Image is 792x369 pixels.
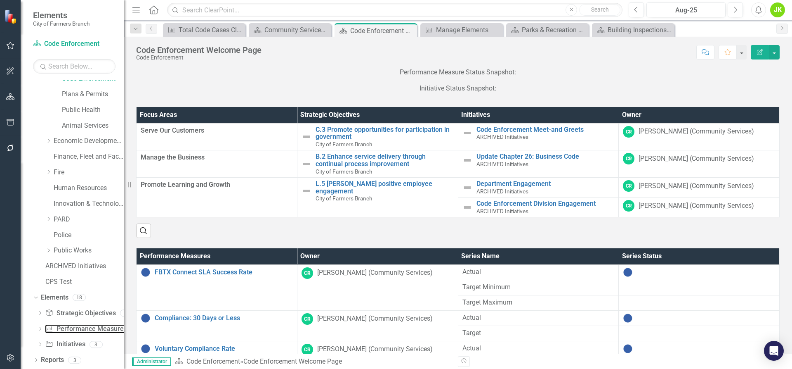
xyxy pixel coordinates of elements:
a: Voluntary Compliance Rate [155,345,293,352]
div: » [175,357,452,367]
span: Actual [462,344,615,353]
span: City of Farmers Branch [316,141,372,148]
div: [PERSON_NAME] (Community Services) [639,127,754,136]
input: Search ClearPoint... [167,3,622,17]
div: Aug-25 [649,5,723,15]
a: Building Inspections Welcome Page [594,25,672,35]
div: CR [302,313,313,325]
button: JK [770,2,785,17]
span: Manage the Business [141,153,293,162]
span: Administrator [132,357,171,366]
span: City of Farmers Branch [316,195,372,202]
td: Double-Click to Edit [458,295,619,310]
a: Plans & Permits [62,90,124,99]
a: Elements [41,293,68,302]
a: Human Resources [54,183,124,193]
span: Serve Our Customers [141,126,293,136]
a: C.3 Promote opportunities for participation in government [316,126,454,140]
a: Community Services Welcome Page [251,25,329,35]
td: Double-Click to Edit [458,326,619,341]
img: Not Defined [462,155,472,165]
p: Performance Measure Status Snapshot: [136,68,780,79]
img: Not Defined [302,132,311,142]
img: No Information [623,313,633,323]
div: 3 [68,357,81,364]
a: Public Health [62,105,124,115]
div: Code Enforcement Welcome Page [243,357,342,365]
td: Double-Click to Edit Right Click for Context Menu [458,198,619,217]
span: ARCHIVED Initiatives [476,188,528,195]
td: Double-Click to Edit [619,326,780,341]
a: Economic Development, Tourism & Planning [54,136,124,146]
td: Double-Click to Edit Right Click for Context Menu [137,310,297,341]
input: Search Below... [33,59,115,74]
div: Building Inspections Welcome Page [608,25,672,35]
td: Double-Click to Edit [137,178,297,217]
td: Double-Click to Edit [619,310,780,326]
a: Update Chapter 26: Business Code [476,153,615,160]
div: Community Services Welcome Page [264,25,329,35]
a: CPS Test [45,277,124,287]
div: Parks & Recreation Welcome Page [522,25,587,35]
div: CR [623,126,634,138]
img: No Information [623,267,633,277]
span: Target [462,329,615,338]
div: [PERSON_NAME] (Community Services) [639,154,754,164]
td: Double-Click to Edit [619,280,780,295]
div: CR [302,344,313,355]
div: [PERSON_NAME] (Community Services) [317,345,433,354]
a: Animal Services [62,121,124,131]
a: Initiatives [45,340,85,349]
a: L.5 [PERSON_NAME] positive employee engagement [316,180,454,195]
td: Double-Click to Edit Right Click for Context Menu [297,150,458,178]
a: Fire [54,168,124,177]
span: Target Maximum [462,298,615,307]
button: Aug-25 [646,2,726,17]
div: Total Code Cases Closed [179,25,243,35]
div: Code Enforcement Welcome Page [350,26,415,36]
span: ARCHIVED Initiatives [476,208,528,214]
a: ARCHIVED Initiatives [45,262,124,271]
td: Double-Click to Edit [458,280,619,295]
td: Double-Click to Edit [458,310,619,326]
a: Code Enforcement [186,357,240,365]
div: CR [302,267,313,279]
a: PARD [54,215,124,224]
td: Double-Click to Edit [619,150,780,178]
td: Double-Click to Edit Right Click for Context Menu [458,123,619,150]
a: Code Enforcement Division Engagement [476,200,615,207]
td: Double-Click to Edit [297,264,458,310]
div: Manage Elements [436,25,501,35]
td: Double-Click to Edit [137,150,297,178]
button: Search [579,4,620,16]
span: Actual [462,313,615,323]
div: 18 [73,294,86,301]
td: Double-Click to Edit Right Click for Context Menu [297,178,458,217]
a: FBTX Connect SLA Success Rate [155,269,293,276]
a: Manage Elements [422,25,501,35]
a: B.2 Enhance service delivery through continual process improvement [316,153,454,167]
img: No Information [141,267,151,277]
p: Initiative Status Snapshot: [136,82,780,95]
a: Public Works [54,246,124,255]
td: Double-Click to Edit [137,123,297,150]
div: CR [623,200,634,212]
td: Double-Click to Edit [619,178,780,198]
small: City of Farmers Branch [33,20,90,27]
img: Not Defined [462,202,472,212]
a: Finance, Fleet and Facilities [54,152,124,162]
img: Not Defined [302,159,311,169]
td: Double-Click to Edit Right Click for Context Menu [297,123,458,150]
a: Police [54,231,124,240]
td: Double-Click to Edit [619,341,780,356]
img: ClearPoint Strategy [3,9,19,24]
a: Department Engagement [476,180,615,188]
img: No Information [141,313,151,323]
img: Not Defined [462,128,472,138]
td: Double-Click to Edit [619,198,780,217]
span: Actual [462,267,615,277]
span: Search [591,6,609,13]
a: Performance Measures [45,324,127,334]
span: Elements [33,10,90,20]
